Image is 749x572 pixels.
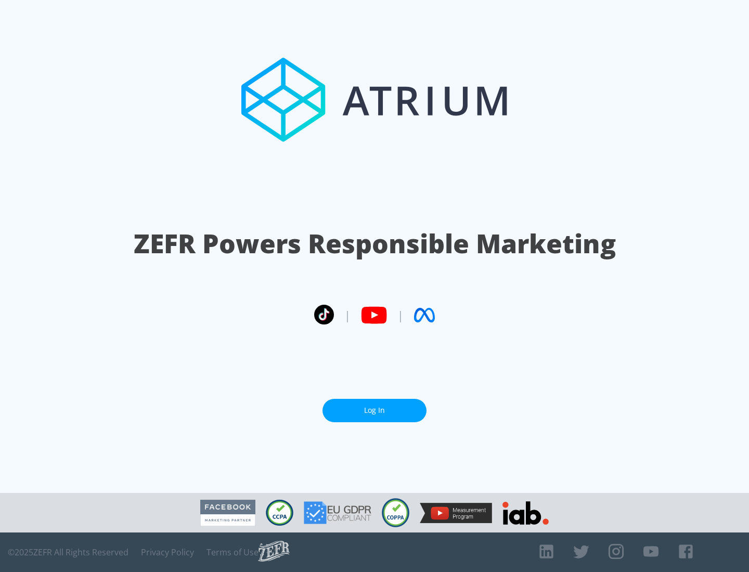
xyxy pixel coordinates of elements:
span: | [397,307,404,323]
img: Facebook Marketing Partner [200,500,255,526]
img: IAB [502,501,549,525]
img: COPPA Compliant [382,498,409,527]
h1: ZEFR Powers Responsible Marketing [134,226,616,262]
img: CCPA Compliant [266,500,293,526]
img: YouTube Measurement Program [420,503,492,523]
a: Privacy Policy [141,547,194,557]
img: GDPR Compliant [304,501,371,524]
a: Log In [322,399,427,422]
span: © 2025 ZEFR All Rights Reserved [8,547,128,557]
span: | [344,307,351,323]
a: Terms of Use [206,547,259,557]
